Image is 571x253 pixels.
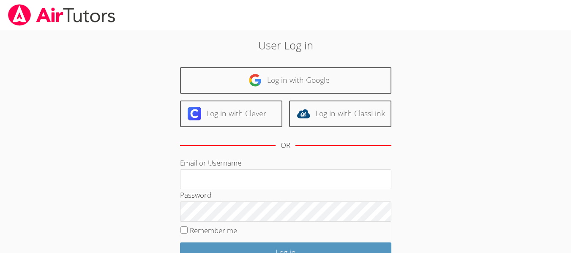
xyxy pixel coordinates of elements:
label: Remember me [190,226,237,235]
a: Log in with Clever [180,101,282,127]
img: airtutors_banner-c4298cdbf04f3fff15de1276eac7730deb9818008684d7c2e4769d2f7ddbe033.png [7,4,116,26]
a: Log in with Google [180,67,391,94]
label: Password [180,190,211,200]
img: google-logo-50288ca7cdecda66e5e0955fdab243c47b7ad437acaf1139b6f446037453330a.svg [249,73,262,87]
label: Email or Username [180,158,241,168]
img: clever-logo-6eab21bc6e7a338710f1a6ff85c0baf02591cd810cc4098c63d3a4b26e2feb20.svg [188,107,201,120]
img: classlink-logo-d6bb404cc1216ec64c9a2012d9dc4662098be43eaf13dc465df04b49fa7ab582.svg [297,107,310,120]
div: OR [281,139,290,152]
a: Log in with ClassLink [289,101,391,127]
h2: User Log in [131,37,440,53]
